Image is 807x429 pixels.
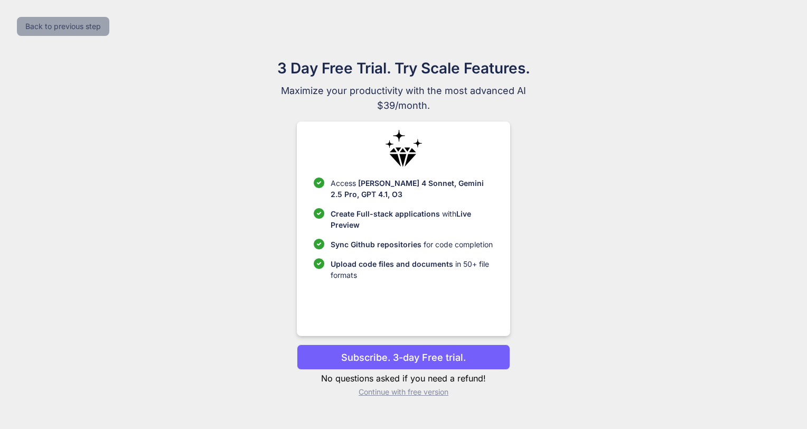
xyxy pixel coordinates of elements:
[297,344,510,370] button: Subscribe. 3-day Free trial.
[331,209,442,218] span: Create Full-stack applications
[297,387,510,397] p: Continue with free version
[226,83,581,98] span: Maximize your productivity with the most advanced AI
[17,17,109,36] button: Back to previous step
[331,240,421,249] span: Sync Github repositories
[331,178,493,200] p: Access
[297,372,510,385] p: No questions asked if you need a refund!
[314,258,324,269] img: checklist
[341,350,466,365] p: Subscribe. 3-day Free trial.
[226,57,581,79] h1: 3 Day Free Trial. Try Scale Features.
[314,239,324,249] img: checklist
[331,258,493,281] p: in 50+ file formats
[331,239,493,250] p: for code completion
[331,179,484,199] span: [PERSON_NAME] 4 Sonnet, Gemini 2.5 Pro, GPT 4.1, O3
[331,208,493,230] p: with
[331,259,453,268] span: Upload code files and documents
[314,178,324,188] img: checklist
[314,208,324,219] img: checklist
[226,98,581,113] span: $39/month.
